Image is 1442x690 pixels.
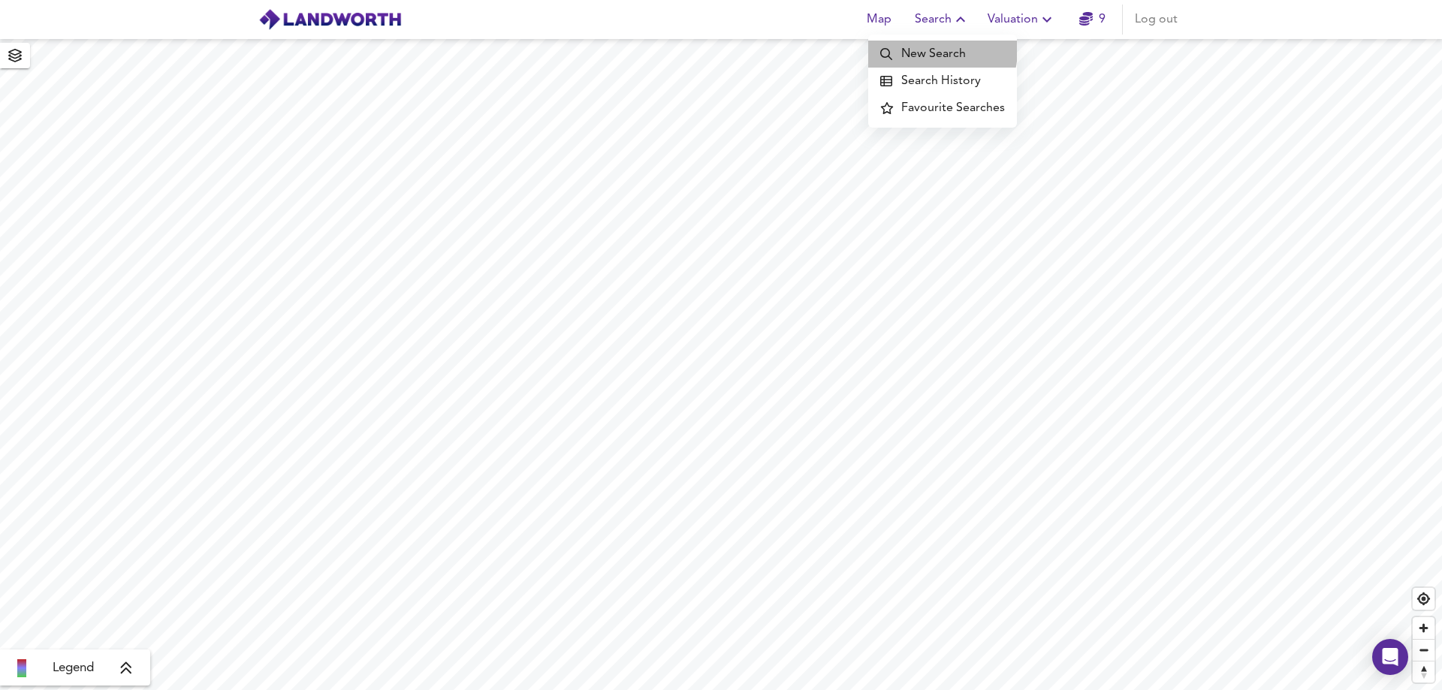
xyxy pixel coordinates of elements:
[1413,661,1434,682] button: Reset bearing to north
[982,5,1062,35] button: Valuation
[868,95,1017,122] a: Favourite Searches
[909,5,976,35] button: Search
[1135,9,1178,30] span: Log out
[1413,640,1434,661] span: Zoom out
[861,9,897,30] span: Map
[1413,639,1434,661] button: Zoom out
[1413,588,1434,610] button: Find my location
[855,5,903,35] button: Map
[1372,639,1408,675] div: Open Intercom Messenger
[868,41,1017,68] a: New Search
[915,9,970,30] span: Search
[258,8,402,31] img: logo
[988,9,1056,30] span: Valuation
[868,68,1017,95] a: Search History
[1068,5,1116,35] button: 9
[1129,5,1184,35] button: Log out
[1413,661,1434,682] span: Reset bearing to north
[1079,9,1106,30] a: 9
[1413,617,1434,639] button: Zoom in
[53,659,94,677] span: Legend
